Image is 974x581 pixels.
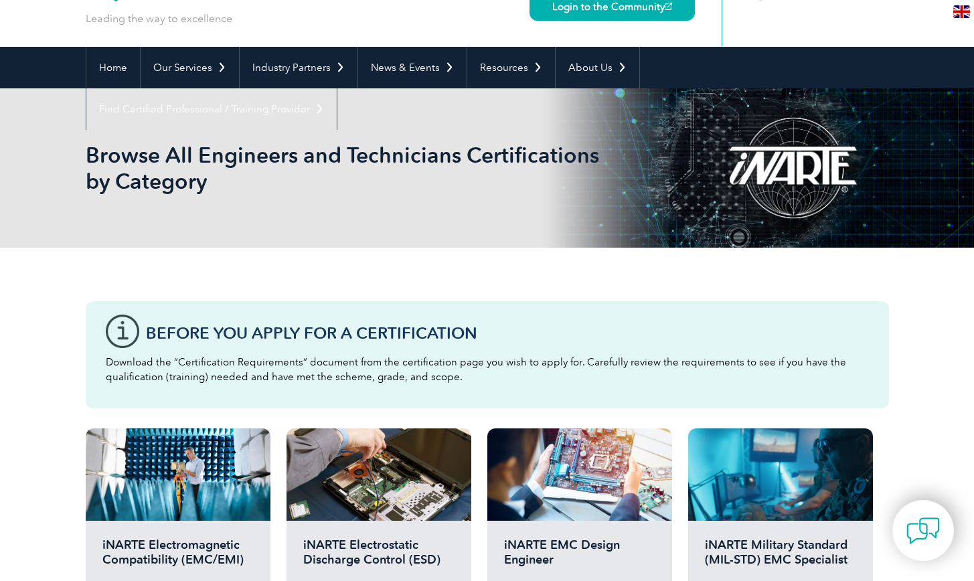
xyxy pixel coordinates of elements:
[86,47,140,88] a: Home
[86,142,600,194] h1: Browse All Engineers and Technicians Certifications by Category
[665,3,672,10] img: open_square.png
[86,88,337,130] a: Find Certified Professional / Training Provider
[953,5,970,18] img: en
[86,11,232,26] p: Leading the way to excellence
[705,537,856,578] h2: iNARTE Military Standard (MIL-STD) EMC Specialist
[141,47,239,88] a: Our Services
[358,47,467,88] a: News & Events
[102,537,254,578] h2: iNARTE Electromagnetic Compatibility (EMC/EMI)
[303,537,455,578] h2: iNARTE Electrostatic Discharge Control (ESD)
[556,47,639,88] a: About Us
[906,514,940,548] img: contact-chat.png
[106,355,869,384] p: Download the “Certification Requirements” document from the certification page you wish to apply ...
[467,47,555,88] a: Resources
[504,537,655,578] h2: iNARTE EMC Design Engineer
[146,325,869,341] h3: Before You Apply For a Certification
[240,47,357,88] a: Industry Partners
